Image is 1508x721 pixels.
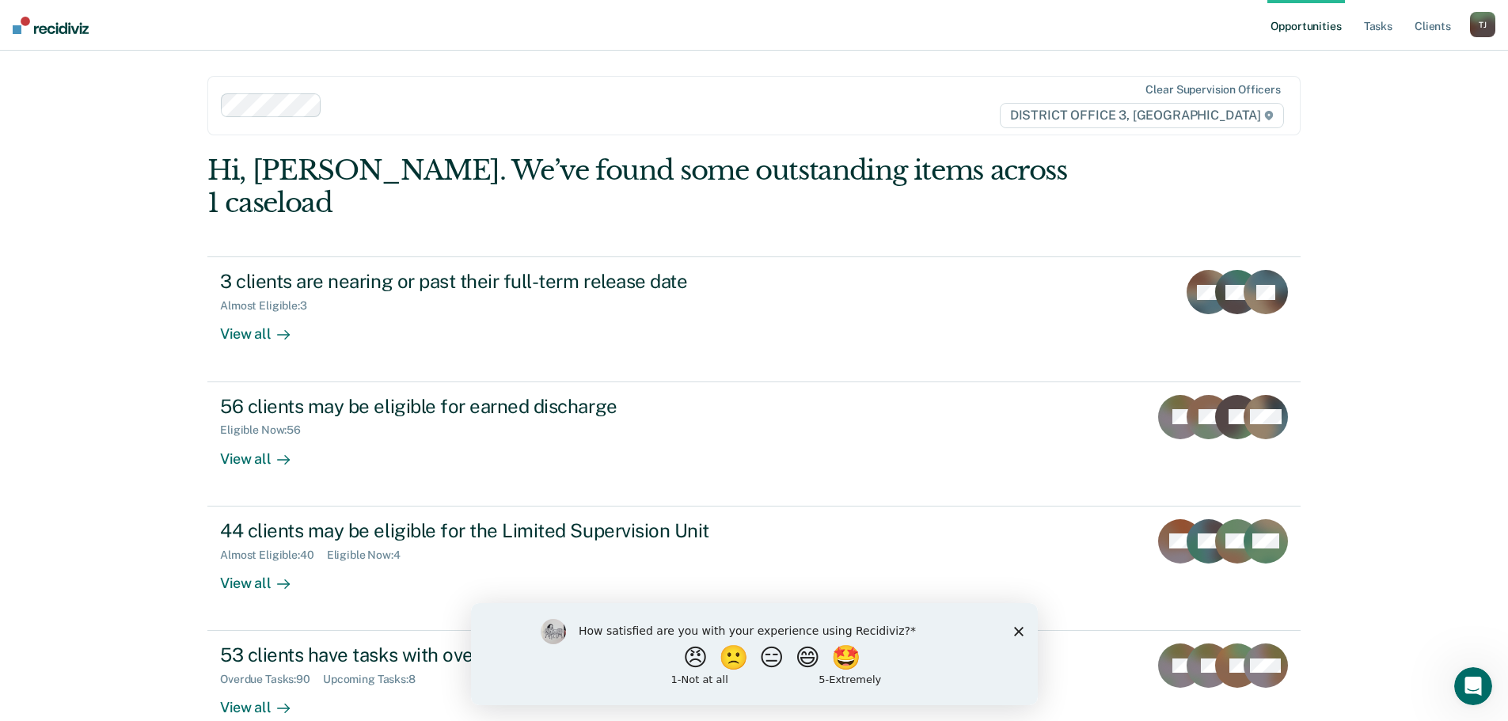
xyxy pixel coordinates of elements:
div: Eligible Now : 56 [220,423,313,437]
div: Almost Eligible : 40 [220,548,327,562]
div: 44 clients may be eligible for the Limited Supervision Unit [220,519,776,542]
div: View all [220,561,309,592]
iframe: Intercom live chat [1454,667,1492,705]
div: 3 clients are nearing or past their full-term release date [220,270,776,293]
a: 3 clients are nearing or past their full-term release dateAlmost Eligible:3View all [207,256,1301,381]
div: Clear supervision officers [1145,83,1280,97]
div: Eligible Now : 4 [327,548,413,562]
div: View all [220,437,309,468]
div: Almost Eligible : 3 [220,299,320,313]
div: 56 clients may be eligible for earned discharge [220,395,776,418]
div: Upcoming Tasks : 8 [323,673,428,686]
div: Hi, [PERSON_NAME]. We’ve found some outstanding items across 1 caseload [207,154,1082,219]
span: DISTRICT OFFICE 3, [GEOGRAPHIC_DATA] [1000,103,1284,128]
div: Overdue Tasks : 90 [220,673,323,686]
a: 44 clients may be eligible for the Limited Supervision UnitAlmost Eligible:40Eligible Now:4View all [207,507,1301,631]
div: View all [220,686,309,717]
div: View all [220,313,309,343]
div: 53 clients have tasks with overdue or upcoming due dates [220,643,776,666]
a: 56 clients may be eligible for earned dischargeEligible Now:56View all [207,382,1301,507]
div: T J [1470,12,1495,37]
button: TJ [1470,12,1495,37]
iframe: Survey by Kim from Recidiviz [471,603,1038,705]
img: Recidiviz [13,17,89,34]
